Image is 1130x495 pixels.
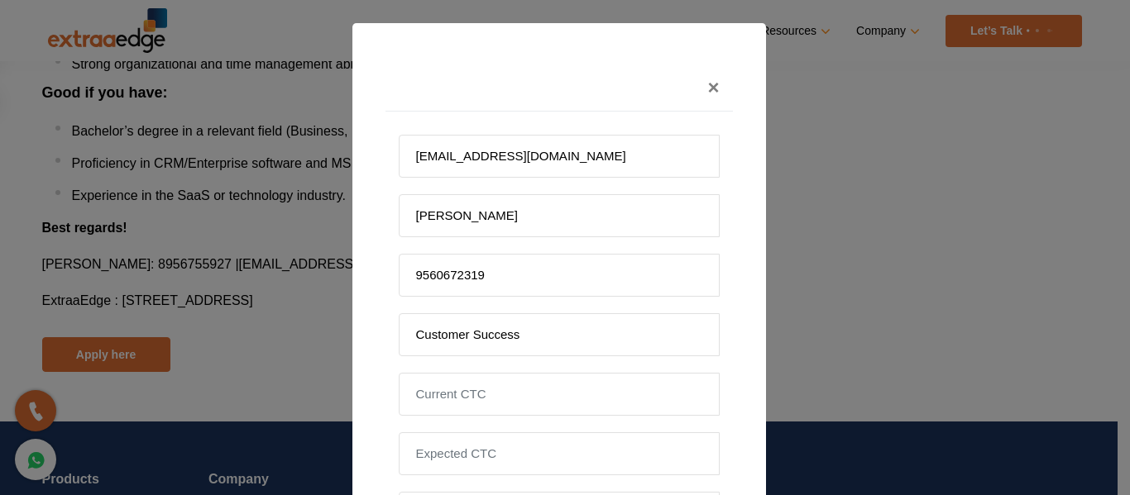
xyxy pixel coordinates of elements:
[707,76,719,98] span: ×
[399,373,720,416] input: Current CTC
[399,254,720,297] input: Mobile
[399,313,720,356] input: Position
[694,64,732,111] button: Close
[399,135,720,178] input: Email
[399,432,720,475] input: Expected CTC
[399,194,720,237] input: Name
